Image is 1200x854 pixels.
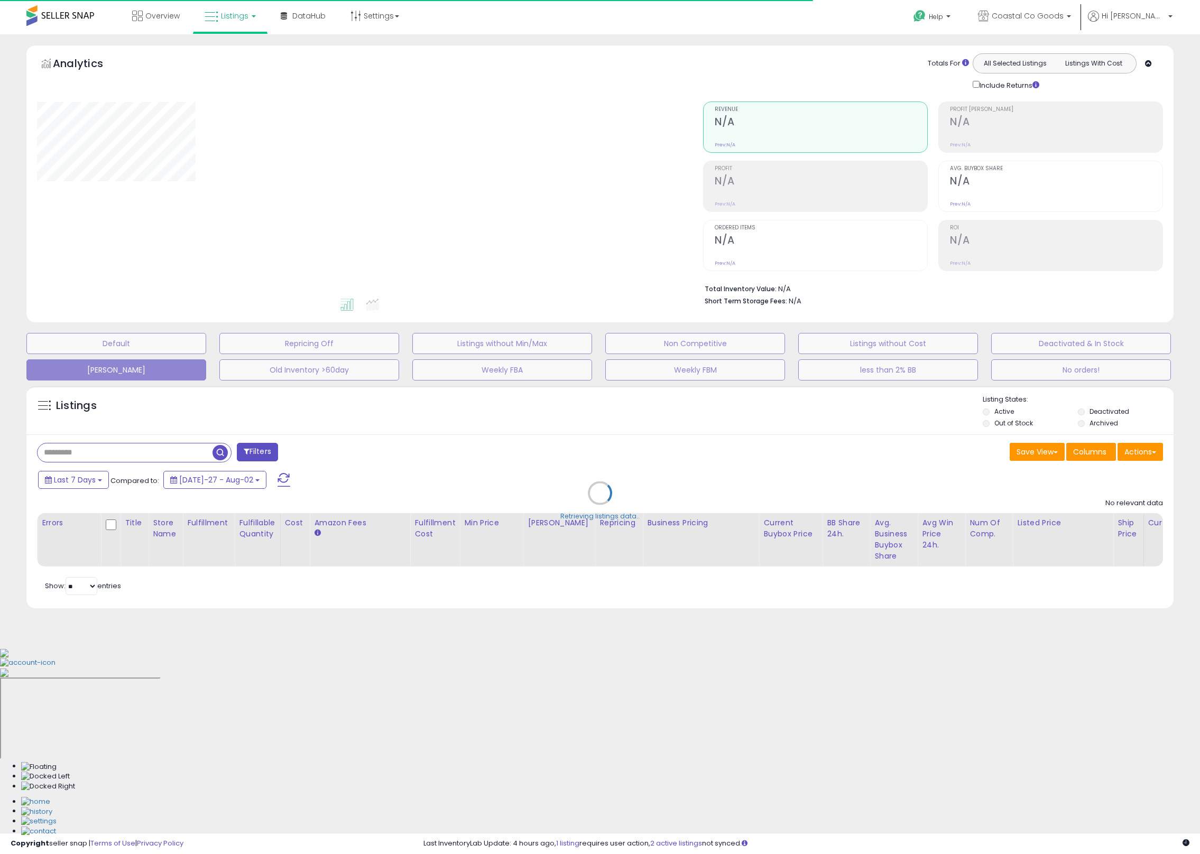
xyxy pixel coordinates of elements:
span: Help [929,12,943,21]
button: less than 2% BB [798,359,978,380]
h2: N/A [950,116,1162,130]
small: Prev: N/A [715,260,735,266]
a: Hi [PERSON_NAME] [1088,11,1173,34]
span: Overview [145,11,180,21]
div: Include Returns [965,79,1052,91]
button: Listings With Cost [1054,57,1133,70]
button: Listings without Cost [798,333,978,354]
img: Floating [21,762,57,772]
img: Home [21,797,50,807]
button: Repricing Off [219,333,399,354]
button: Weekly FBA [412,359,592,380]
button: Listings without Min/Max [412,333,592,354]
h2: N/A [715,116,927,130]
span: Avg. Buybox Share [950,166,1162,172]
button: Old Inventory >60day [219,359,399,380]
button: Weekly FBM [605,359,785,380]
img: History [21,807,52,817]
small: Prev: N/A [950,142,971,148]
h2: N/A [950,175,1162,189]
span: Revenue [715,107,927,113]
b: Short Term Storage Fees: [705,296,787,305]
small: Prev: N/A [715,142,735,148]
h2: N/A [715,234,927,248]
h2: N/A [950,234,1162,248]
span: Profit [PERSON_NAME] [950,107,1162,113]
small: Prev: N/A [950,260,971,266]
span: Profit [715,166,927,172]
h5: Analytics [53,56,124,73]
button: No orders! [991,359,1171,380]
img: Docked Right [21,782,75,792]
span: Hi [PERSON_NAME] [1102,11,1165,21]
span: Ordered Items [715,225,927,231]
button: Default [26,333,206,354]
span: DataHub [292,11,326,21]
button: [PERSON_NAME] [26,359,206,380]
img: Docked Left [21,772,70,782]
span: ROI [950,225,1162,231]
i: Get Help [913,10,926,23]
img: Settings [21,816,57,827]
li: N/A [705,282,1155,294]
span: Coastal Co Goods [992,11,1064,21]
button: All Selected Listings [976,57,1055,70]
small: Prev: N/A [715,201,735,207]
small: Prev: N/A [950,201,971,207]
h2: N/A [715,175,927,189]
div: Retrieving listings data.. [560,512,640,521]
div: Totals For [928,59,969,69]
a: Help [905,2,961,34]
button: Deactivated & In Stock [991,333,1171,354]
span: Listings [221,11,248,21]
button: Non Competitive [605,333,785,354]
img: Contact [21,827,56,837]
span: N/A [789,296,801,306]
b: Total Inventory Value: [705,284,777,293]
